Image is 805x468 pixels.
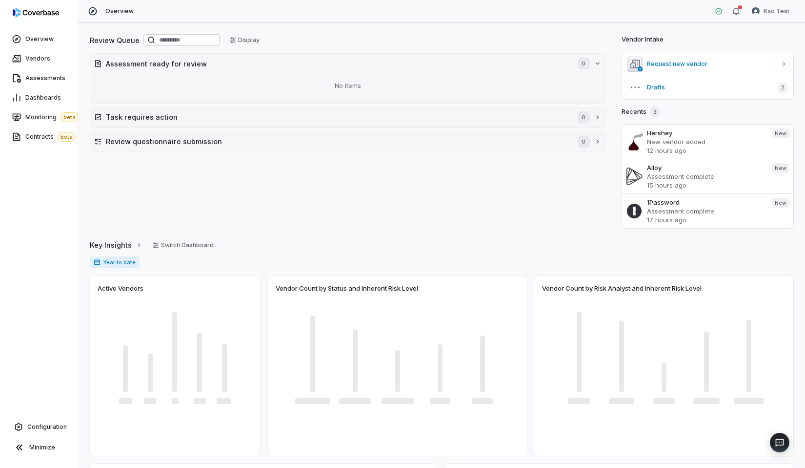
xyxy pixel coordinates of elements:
a: Assessments [2,69,76,87]
span: Year to date [90,256,140,268]
button: Drafts2 [622,76,794,99]
span: Dashboards [25,94,61,102]
button: Assessment ready for review0 [90,54,605,73]
button: Kao Test avatarKao Test [746,4,795,19]
span: Vendor Count by Status and Inherent Risk Level [276,284,418,293]
span: beta [60,112,79,122]
span: Overview [25,35,54,43]
span: New [772,128,789,138]
p: Assessment complete [647,172,764,181]
button: Display [223,33,265,47]
button: Key Insights [87,235,145,255]
p: 12 hours ago [647,146,764,155]
p: 15 hours ago [647,181,764,190]
h2: Recents [622,107,660,117]
span: Vendors [25,55,50,63]
h2: Vendor Intake [622,35,664,44]
span: Drafts [647,84,770,91]
p: Assessment complete [647,207,764,215]
a: HersheyNew vendor added12 hours agoNew [622,125,794,159]
h2: Task requires action [106,112,568,122]
button: Minimize [4,438,74,457]
span: Monitoring [25,112,79,122]
span: Vendor Count by Risk Analyst and Inherent Risk Level [542,284,702,293]
span: Configuration [27,423,67,431]
a: Key Insights [90,235,142,255]
span: New [772,163,789,173]
h3: Alloy [647,163,764,172]
img: Kao Test avatar [752,7,760,15]
span: 0 [578,58,589,69]
button: Task requires action0 [90,107,605,127]
h2: Assessment ready for review [106,59,568,69]
a: Overview [2,30,76,48]
span: beta [58,132,76,142]
a: Dashboards [2,89,76,106]
img: logo-D7KZi-bG.svg [13,8,59,18]
span: Overview [105,7,134,15]
button: Review questionnaire submission0 [90,132,605,151]
h3: Hershey [647,128,764,137]
a: Configuration [4,418,74,436]
span: Minimize [29,444,55,451]
span: 2 [778,83,787,92]
a: Monitoringbeta [2,108,76,126]
span: New [772,198,789,208]
a: Contractsbeta [2,128,76,146]
span: Assessments [25,74,65,82]
span: Request new vendor [647,60,777,68]
a: 1PasswordAssessment complete17 hours agoNew [622,193,794,228]
div: No items [94,73,602,99]
span: Kao Test [764,7,789,15]
h2: Review questionnaire submission [106,136,568,147]
p: New vendor added [647,137,764,146]
button: Switch Dashboard [146,238,220,253]
span: 3 [650,107,660,117]
p: 17 hours ago [647,215,764,224]
span: Key Insights [90,240,132,250]
a: AlloyAssessment complete15 hours agoNew [622,159,794,193]
h3: 1Password [647,198,764,207]
span: Contracts [25,132,76,142]
a: Request new vendor [622,52,794,76]
h2: Review Queue [90,35,140,45]
span: 0 [578,111,589,123]
a: Vendors [2,50,76,67]
span: Active Vendors [98,284,143,293]
span: 0 [578,136,589,148]
svg: Date range for report [94,259,101,266]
